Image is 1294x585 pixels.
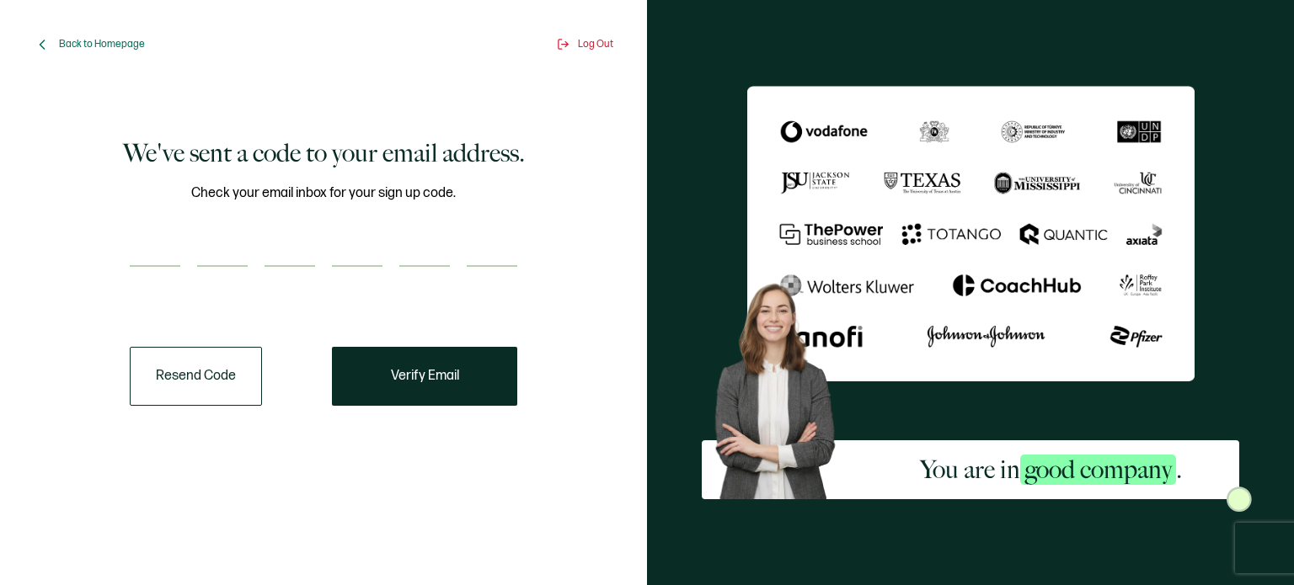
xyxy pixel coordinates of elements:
[391,370,459,383] span: Verify Email
[920,453,1182,487] h2: You are in .
[191,183,456,204] span: Check your email inbox for your sign up code.
[702,273,863,498] img: Sertifier Signup - You are in <span class="strong-h">good company</span>. Hero
[747,86,1195,380] img: Sertifier We've sent a code to your email address.
[1227,487,1252,512] img: Sertifier Signup
[332,347,517,406] button: Verify Email
[578,38,613,51] span: Log Out
[123,136,525,170] h1: We've sent a code to your email address.
[130,347,262,406] button: Resend Code
[1020,455,1176,485] span: good company
[59,38,145,51] span: Back to Homepage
